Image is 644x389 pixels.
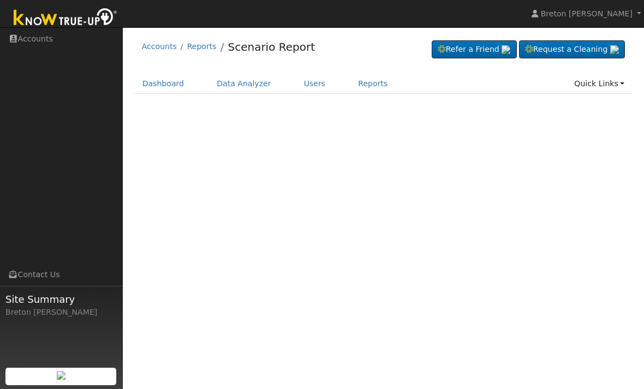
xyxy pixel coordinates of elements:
[208,74,279,94] a: Data Analyzer
[5,292,117,307] span: Site Summary
[57,371,65,380] img: retrieve
[610,45,619,54] img: retrieve
[432,40,517,59] a: Refer a Friend
[566,74,633,94] a: Quick Links
[541,9,633,18] span: Breton [PERSON_NAME]
[187,42,217,51] a: Reports
[502,45,510,54] img: retrieve
[134,74,193,94] a: Dashboard
[8,6,123,31] img: Know True-Up
[5,307,117,318] div: Breton [PERSON_NAME]
[519,40,625,59] a: Request a Cleaning
[142,42,177,51] a: Accounts
[296,74,334,94] a: Users
[350,74,396,94] a: Reports
[228,40,315,53] a: Scenario Report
